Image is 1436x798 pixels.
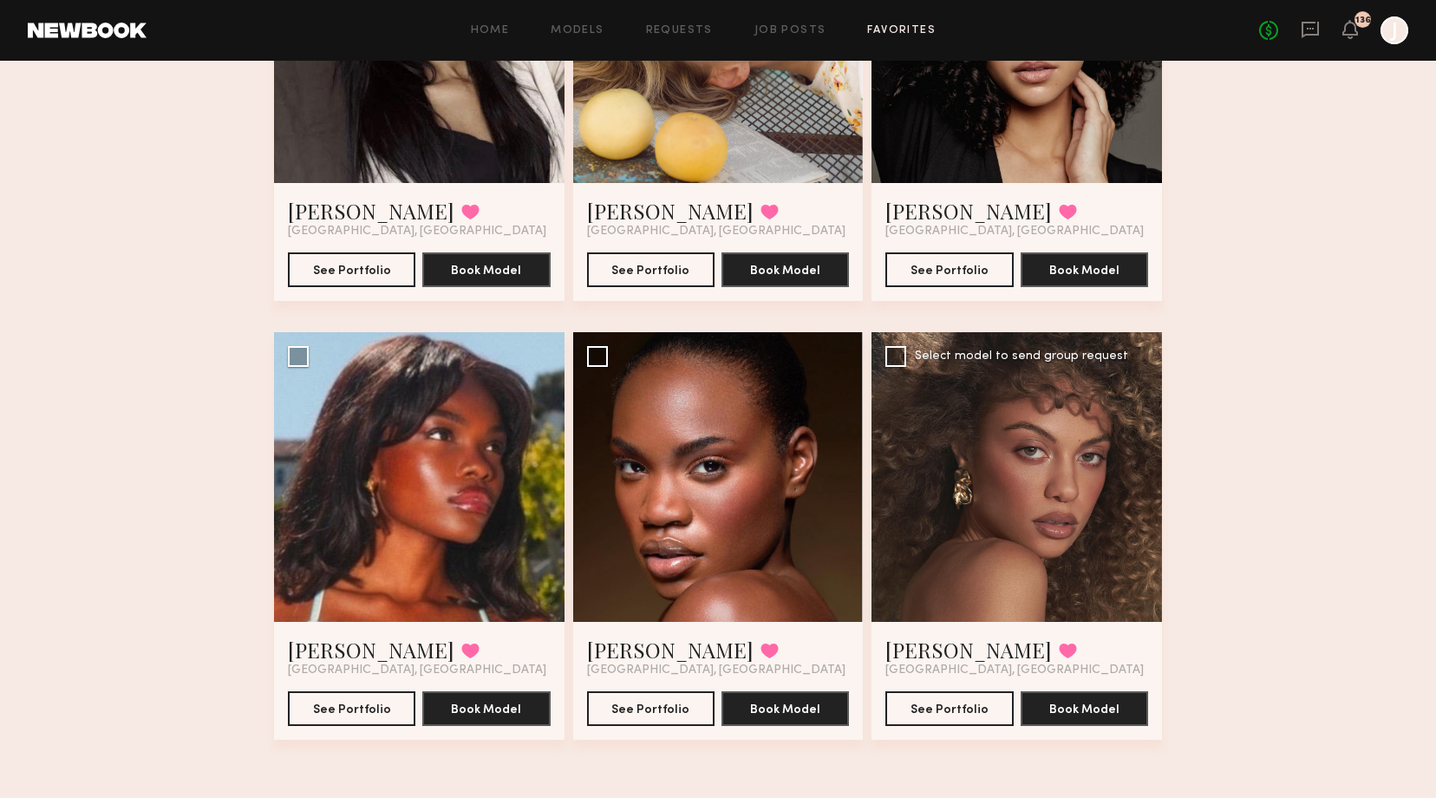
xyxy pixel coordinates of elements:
a: Book Model [422,262,550,277]
button: Book Model [721,252,849,287]
a: Book Model [422,701,550,716]
a: [PERSON_NAME] [288,636,454,664]
a: Book Model [1021,701,1148,716]
a: Models [551,25,604,36]
button: See Portfolio [885,691,1013,726]
button: See Portfolio [587,252,715,287]
a: [PERSON_NAME] [587,636,754,664]
button: See Portfolio [288,691,415,726]
a: [PERSON_NAME] [288,197,454,225]
a: Book Model [721,262,849,277]
a: Book Model [1021,262,1148,277]
span: [GEOGRAPHIC_DATA], [GEOGRAPHIC_DATA] [885,664,1144,677]
button: Book Model [1021,252,1148,287]
a: [PERSON_NAME] [587,197,754,225]
a: Job Posts [754,25,826,36]
button: Book Model [422,691,550,726]
div: 136 [1355,16,1371,25]
span: [GEOGRAPHIC_DATA], [GEOGRAPHIC_DATA] [288,225,546,239]
button: Book Model [422,252,550,287]
button: See Portfolio [288,252,415,287]
a: Book Model [721,701,849,716]
a: Home [471,25,510,36]
a: J [1381,16,1408,44]
button: See Portfolio [885,252,1013,287]
div: Select model to send group request [915,350,1128,363]
a: [PERSON_NAME] [885,636,1052,664]
span: [GEOGRAPHIC_DATA], [GEOGRAPHIC_DATA] [587,664,845,677]
button: See Portfolio [587,691,715,726]
a: Favorites [867,25,936,36]
button: Book Model [721,691,849,726]
span: [GEOGRAPHIC_DATA], [GEOGRAPHIC_DATA] [587,225,845,239]
span: [GEOGRAPHIC_DATA], [GEOGRAPHIC_DATA] [288,664,546,677]
a: [PERSON_NAME] [885,197,1052,225]
span: [GEOGRAPHIC_DATA], [GEOGRAPHIC_DATA] [885,225,1144,239]
button: Book Model [1021,691,1148,726]
a: Requests [646,25,713,36]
